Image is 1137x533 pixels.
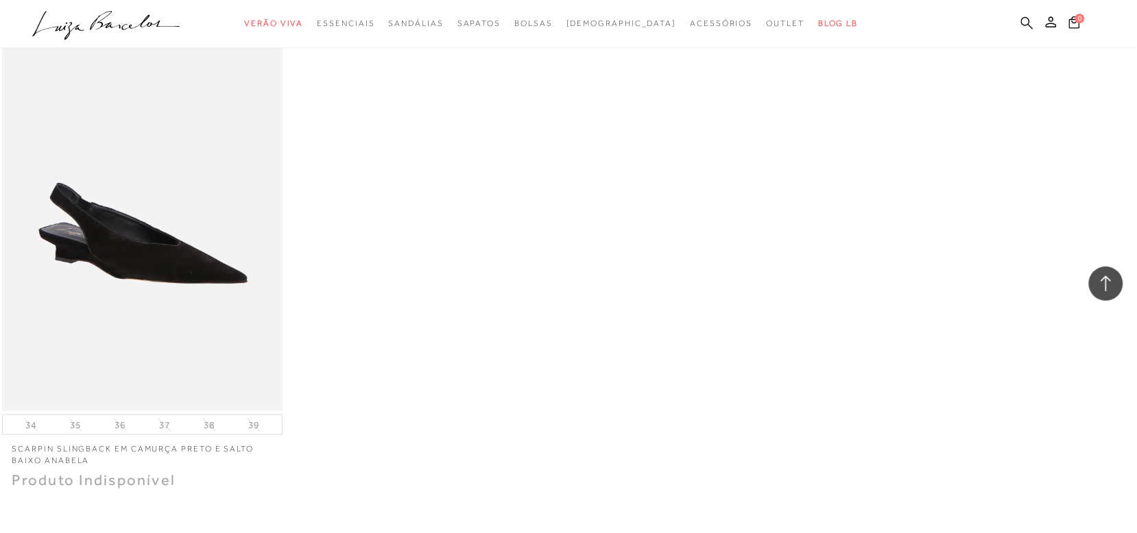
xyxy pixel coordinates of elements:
button: 35 [66,419,85,432]
span: Verão Viva [244,18,303,28]
span: BLOG LB [818,18,858,28]
span: Essenciais [317,18,374,28]
span: Produto Indisponível [12,471,176,488]
span: Bolsas [514,18,553,28]
a: categoryNavScreenReaderText [767,11,805,36]
span: Acessórios [691,18,753,28]
a: BLOG LB [818,11,858,36]
a: categoryNavScreenReaderText [691,11,753,36]
button: 34 [21,419,40,432]
span: Sandálias [389,18,444,28]
span: Sapatos [457,18,501,28]
button: 36 [110,419,130,432]
button: 37 [155,419,174,432]
a: noSubCategoriesText [566,11,677,36]
a: categoryNavScreenReaderText [389,11,444,36]
a: categoryNavScreenReaderText [317,11,374,36]
a: categoryNavScreenReaderText [457,11,501,36]
a: categoryNavScreenReaderText [514,11,553,36]
span: 0 [1075,14,1085,23]
a: SCARPIN SLINGBACK EM CAMURÇA PRETO E SALTO BAIXO ANABELA [2,435,283,467]
button: 39 [244,419,263,432]
span: [DEMOGRAPHIC_DATA] [566,18,677,28]
button: 38 [200,419,219,432]
button: 0 [1065,15,1084,34]
span: Outlet [767,18,805,28]
a: categoryNavScreenReaderText [244,11,303,36]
